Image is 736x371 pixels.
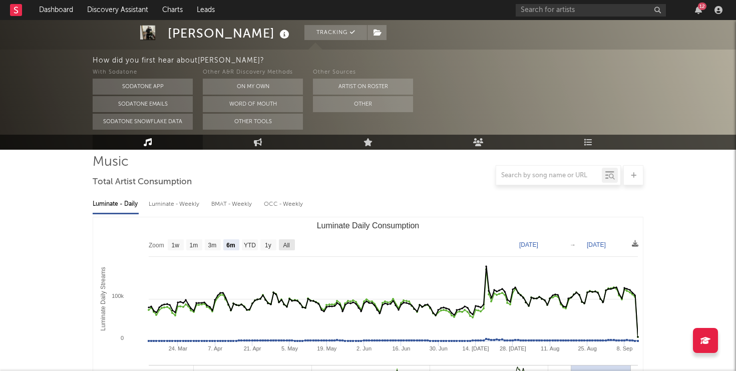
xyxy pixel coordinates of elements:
button: Sodatone Snowflake Data [93,114,193,130]
text: 11. Aug [541,345,559,351]
button: Other [313,96,413,112]
div: Other Sources [313,67,413,79]
text: 1y [265,242,271,249]
text: Luminate Daily Consumption [317,221,420,230]
div: 12 [698,3,706,10]
button: On My Own [203,79,303,95]
text: 19. May [317,345,337,351]
button: Tracking [304,25,367,40]
text: YTD [244,242,256,249]
text: 1w [172,242,180,249]
text: All [283,242,289,249]
span: Music [93,156,129,168]
text: 28. [DATE] [500,345,526,351]
div: BMAT - Weekly [211,196,254,213]
text: 24. Mar [169,345,188,351]
button: Artist on Roster [313,79,413,95]
text: 14. [DATE] [463,345,489,351]
text: 100k [112,293,124,299]
input: Search by song name or URL [496,172,602,180]
text: 30. Jun [430,345,448,351]
button: Sodatone App [93,79,193,95]
text: 7. Apr [208,345,222,351]
text: 0 [121,335,124,341]
text: 5. May [281,345,298,351]
text: 1m [190,242,198,249]
button: 12 [695,6,702,14]
button: Word Of Mouth [203,96,303,112]
div: How did you first hear about [PERSON_NAME] ? [93,55,736,67]
text: 8. Sep [617,345,633,351]
div: With Sodatone [93,67,193,79]
text: 25. Aug [578,345,596,351]
text: [DATE] [587,241,606,248]
text: [DATE] [519,241,538,248]
input: Search for artists [516,4,666,17]
text: Luminate Daily Streams [100,267,107,330]
div: [PERSON_NAME] [168,25,292,42]
div: Luminate - Daily [93,196,139,213]
div: OCC - Weekly [264,196,304,213]
div: Luminate - Weekly [149,196,201,213]
div: Other A&R Discovery Methods [203,67,303,79]
button: Sodatone Emails [93,96,193,112]
text: Zoom [149,242,164,249]
button: Other Tools [203,114,303,130]
text: 3m [208,242,217,249]
text: 6m [226,242,235,249]
text: → [570,241,576,248]
text: 21. Apr [244,345,261,351]
text: 16. Jun [392,345,410,351]
text: 2. Jun [356,345,372,351]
